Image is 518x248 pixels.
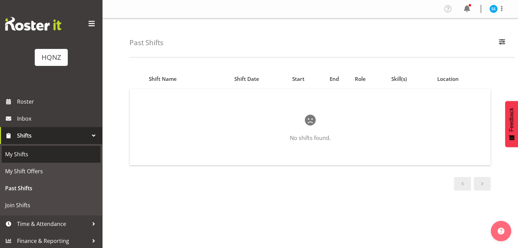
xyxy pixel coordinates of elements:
[234,75,259,83] span: Shift Date
[17,113,99,124] span: Inbox
[17,219,89,229] span: Time & Attendance
[5,183,97,193] span: Past Shifts
[292,75,304,83] span: Start
[489,5,498,13] img: sandra-sabrina-yazmin10066.jpg
[5,17,61,31] img: Rosterit website logo
[355,75,366,83] span: Role
[505,101,518,147] button: Feedback - Show survey
[2,197,100,214] a: Join Shifts
[152,134,469,142] p: No shifts found.
[437,75,458,83] span: Location
[17,96,99,107] span: Roster
[508,108,515,131] span: Feedback
[42,52,61,63] div: HQNZ
[2,163,100,180] a: My Shift Offers
[2,146,100,163] a: My Shifts
[391,75,407,83] span: Skill(s)
[498,228,504,234] img: help-xxl-2.png
[330,75,339,83] span: End
[2,180,100,197] a: Past Shifts
[5,149,97,159] span: My Shifts
[17,236,89,246] span: Finance & Reporting
[495,35,509,50] button: Filter Employees
[17,130,89,141] span: Shifts
[5,166,97,176] span: My Shift Offers
[5,200,97,210] span: Join Shifts
[129,39,163,47] h4: Past Shifts
[149,75,177,83] span: Shift Name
